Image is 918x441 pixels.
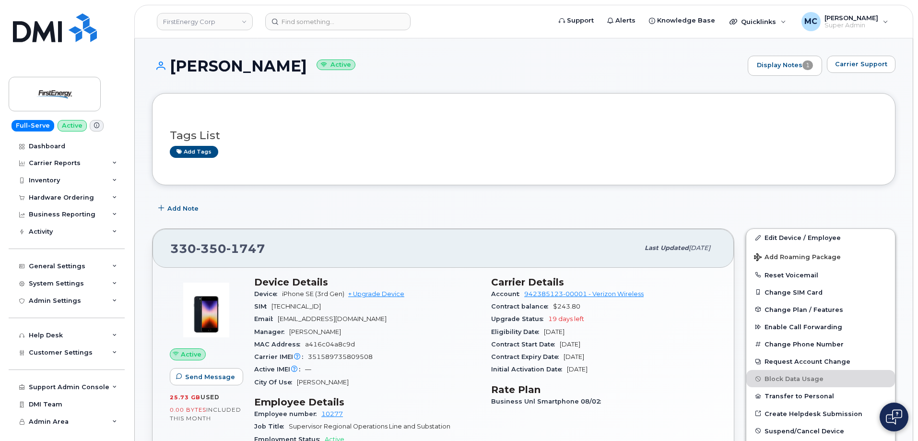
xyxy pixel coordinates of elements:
[167,204,199,213] span: Add Note
[553,303,580,310] span: $243.80
[152,58,743,74] h1: [PERSON_NAME]
[321,410,343,417] a: 10277
[746,266,895,284] button: Reset Voicemail
[491,341,560,348] span: Contract Start Date
[491,290,524,298] span: Account
[170,146,218,158] a: Add tags
[746,422,895,440] button: Suspend/Cancel Device
[282,290,344,298] span: iPhone SE (3rd Gen)
[254,303,271,310] span: SIM
[491,398,606,405] span: Business Unl Smartphone 08/02
[185,372,235,381] span: Send Message
[170,406,206,413] span: 0.00 Bytes
[748,56,822,76] a: Display Notes1
[297,379,349,386] span: [PERSON_NAME]
[254,423,289,430] span: Job Title
[196,241,226,256] span: 350
[746,247,895,266] button: Add Roaming Package
[254,353,308,360] span: Carrier IMEI
[181,350,201,359] span: Active
[827,56,895,73] button: Carrier Support
[254,396,480,408] h3: Employee Details
[689,244,710,251] span: [DATE]
[170,368,243,385] button: Send Message
[289,423,450,430] span: Supervisor Regional Operations Line and Substation
[348,290,404,298] a: + Upgrade Device
[544,328,565,335] span: [DATE]
[564,353,584,360] span: [DATE]
[254,290,282,298] span: Device
[491,276,717,288] h3: Carrier Details
[289,328,341,335] span: [PERSON_NAME]
[746,301,895,318] button: Change Plan / Features
[271,303,321,310] span: [TECHNICAL_ID]
[765,323,842,331] span: Enable Call Forwarding
[254,379,297,386] span: City Of Use
[254,366,305,373] span: Active IMEI
[765,427,844,434] span: Suspend/Cancel Device
[254,341,305,348] span: MAC Address
[746,353,895,370] button: Request Account Change
[491,366,567,373] span: Initial Activation Date
[226,241,265,256] span: 1747
[152,200,207,217] button: Add Note
[317,60,355,71] small: Active
[560,341,580,348] span: [DATE]
[305,341,355,348] span: a416c04a8c9d
[254,315,278,322] span: Email
[765,306,843,313] span: Change Plan / Features
[835,60,887,69] span: Carrier Support
[491,328,544,335] span: Eligibility Date
[170,406,241,422] span: included this month
[746,335,895,353] button: Change Phone Number
[746,405,895,422] a: Create Helpdesk Submission
[491,315,548,322] span: Upgrade Status
[491,303,553,310] span: Contract balance
[254,328,289,335] span: Manager
[308,353,373,360] span: 351589735809508
[802,60,813,70] span: 1
[746,387,895,405] button: Transfer to Personal
[548,315,584,322] span: 19 days left
[254,410,321,417] span: Employee number
[886,409,902,425] img: Open chat
[524,290,644,298] a: 942385123-00001 - Verizon Wireless
[254,276,480,288] h3: Device Details
[491,384,717,395] h3: Rate Plan
[170,241,265,256] span: 330
[746,370,895,387] button: Block Data Usage
[491,353,564,360] span: Contract Expiry Date
[170,394,200,401] span: 25.73 GB
[567,366,588,373] span: [DATE]
[170,130,878,142] h3: Tags List
[177,281,235,339] img: image20231002-3703462-1angbar.jpeg
[645,244,689,251] span: Last updated
[278,315,387,322] span: [EMAIL_ADDRESS][DOMAIN_NAME]
[305,366,311,373] span: —
[746,318,895,335] button: Enable Call Forwarding
[754,253,841,262] span: Add Roaming Package
[746,284,895,301] button: Change SIM Card
[200,393,220,401] span: used
[746,229,895,246] a: Edit Device / Employee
